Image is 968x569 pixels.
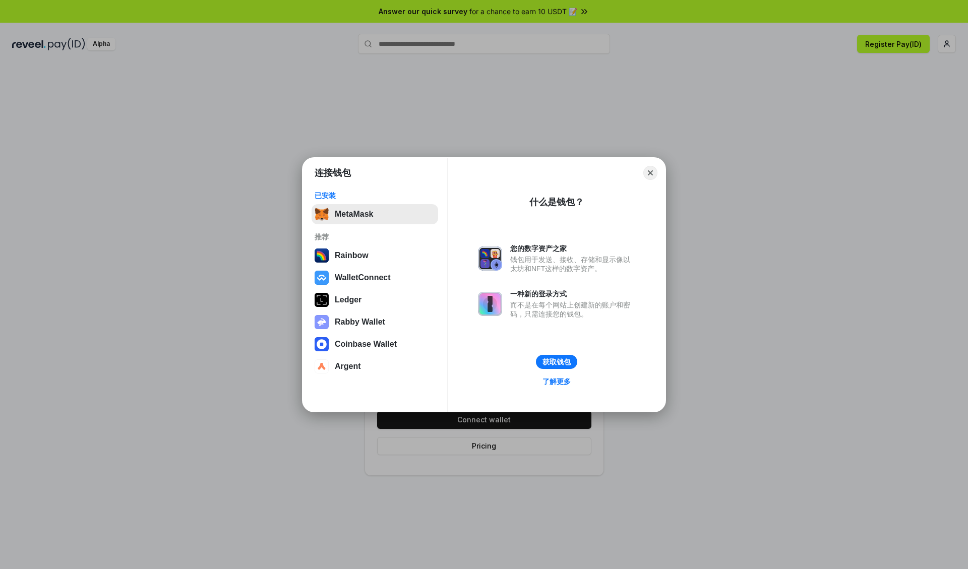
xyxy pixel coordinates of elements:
[542,357,571,366] div: 获取钱包
[315,167,351,179] h1: 连接钱包
[315,293,329,307] img: svg+xml,%3Csvg%20xmlns%3D%22http%3A%2F%2Fwww.w3.org%2F2000%2Fsvg%22%20width%3D%2228%22%20height%3...
[312,290,438,310] button: Ledger
[542,377,571,386] div: 了解更多
[315,248,329,263] img: svg+xml,%3Csvg%20width%3D%22120%22%20height%3D%22120%22%20viewBox%3D%220%200%20120%20120%22%20fil...
[335,295,361,304] div: Ledger
[312,356,438,376] button: Argent
[335,340,397,349] div: Coinbase Wallet
[335,273,391,282] div: WalletConnect
[478,292,502,316] img: svg+xml,%3Csvg%20xmlns%3D%22http%3A%2F%2Fwww.w3.org%2F2000%2Fsvg%22%20fill%3D%22none%22%20viewBox...
[315,191,435,200] div: 已安装
[312,268,438,288] button: WalletConnect
[536,375,577,388] a: 了解更多
[312,312,438,332] button: Rabby Wallet
[510,300,635,319] div: 而不是在每个网站上创建新的账户和密码，只需连接您的钱包。
[536,355,577,369] button: 获取钱包
[312,204,438,224] button: MetaMask
[335,362,361,371] div: Argent
[643,166,657,180] button: Close
[315,207,329,221] img: svg+xml,%3Csvg%20fill%3D%22none%22%20height%3D%2233%22%20viewBox%3D%220%200%2035%2033%22%20width%...
[312,334,438,354] button: Coinbase Wallet
[478,246,502,271] img: svg+xml,%3Csvg%20xmlns%3D%22http%3A%2F%2Fwww.w3.org%2F2000%2Fsvg%22%20fill%3D%22none%22%20viewBox...
[315,271,329,285] img: svg+xml,%3Csvg%20width%3D%2228%22%20height%3D%2228%22%20viewBox%3D%220%200%2028%2028%22%20fill%3D...
[529,196,584,208] div: 什么是钱包？
[315,337,329,351] img: svg+xml,%3Csvg%20width%3D%2228%22%20height%3D%2228%22%20viewBox%3D%220%200%2028%2028%22%20fill%3D...
[315,359,329,373] img: svg+xml,%3Csvg%20width%3D%2228%22%20height%3D%2228%22%20viewBox%3D%220%200%2028%2028%22%20fill%3D...
[315,315,329,329] img: svg+xml,%3Csvg%20xmlns%3D%22http%3A%2F%2Fwww.w3.org%2F2000%2Fsvg%22%20fill%3D%22none%22%20viewBox...
[315,232,435,241] div: 推荐
[312,245,438,266] button: Rainbow
[510,244,635,253] div: 您的数字资产之家
[510,255,635,273] div: 钱包用于发送、接收、存储和显示像以太坊和NFT这样的数字资产。
[335,251,369,260] div: Rainbow
[335,318,385,327] div: Rabby Wallet
[510,289,635,298] div: 一种新的登录方式
[335,210,373,219] div: MetaMask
